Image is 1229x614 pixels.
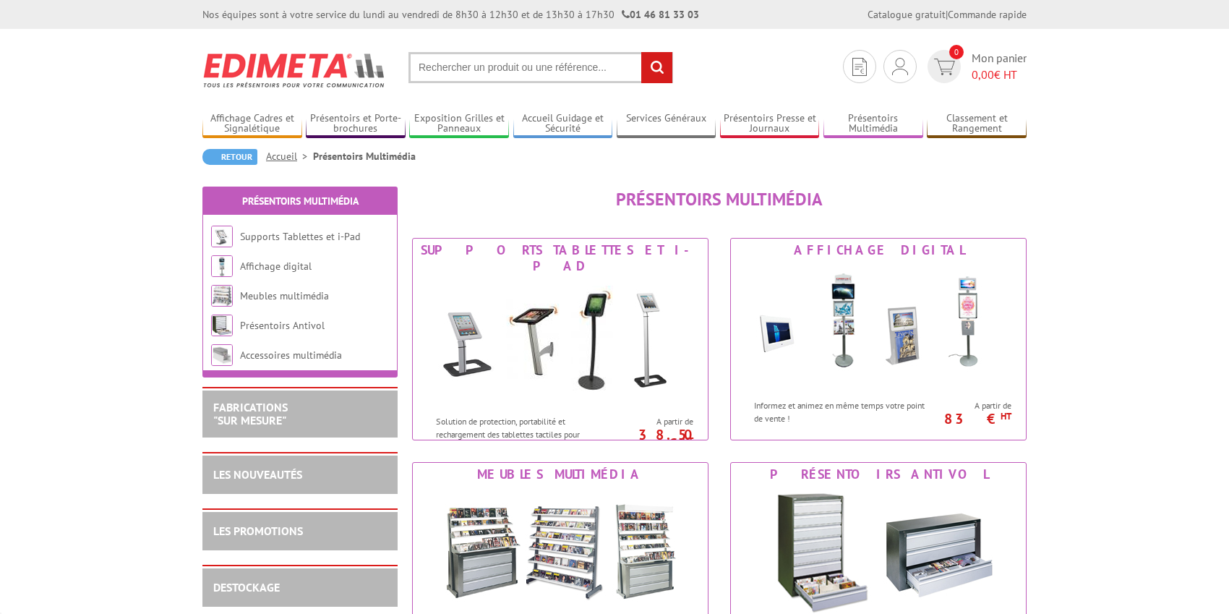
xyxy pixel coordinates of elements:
[416,242,704,274] div: Supports Tablettes et i-Pad
[211,255,233,277] img: Affichage digital
[213,580,280,594] a: DESTOCKAGE
[745,262,1012,392] img: Affichage digital
[306,112,406,136] a: Présentoirs et Porte-brochures
[211,226,233,247] img: Supports Tablettes et i-Pad
[436,415,615,452] p: Solution de protection, portabilité et rechargement des tablettes tactiles pour professionnels.
[313,149,416,163] li: Présentoirs Multimédia
[868,8,946,21] a: Catalogue gratuit
[682,435,693,447] sup: HT
[211,344,233,366] img: Accessoires multimédia
[868,7,1027,22] div: |
[412,190,1027,209] h1: Présentoirs Multimédia
[949,45,964,59] span: 0
[408,52,673,83] input: Rechercher un produit ou une référence...
[927,112,1027,136] a: Classement et Rangement
[409,112,509,136] a: Exposition Grilles et Panneaux
[730,238,1027,440] a: Affichage digital Affichage digital Informez et animez en même temps votre point de vente ! A par...
[427,278,694,408] img: Supports Tablettes et i-Pad
[202,43,387,97] img: Edimeta
[213,524,303,538] a: LES PROMOTIONS
[240,260,312,273] a: Affichage digital
[213,400,288,427] a: FABRICATIONS"Sur Mesure"
[938,400,1011,412] span: A partir de
[211,315,233,336] img: Présentoirs Antivol
[924,50,1027,83] a: devis rapide 0 Mon panier 0,00€ HT
[213,467,302,482] a: LES NOUVEAUTÉS
[240,289,329,302] a: Meubles multimédia
[754,399,933,424] p: Informez et animez en même temps votre point de vente !
[852,58,867,76] img: devis rapide
[617,112,716,136] a: Services Généraux
[934,59,955,75] img: devis rapide
[240,319,325,332] a: Présentoirs Antivol
[972,67,1027,83] span: € HT
[240,230,360,243] a: Supports Tablettes et i-Pad
[720,112,820,136] a: Présentoirs Presse et Journaux
[735,466,1022,482] div: Présentoirs Antivol
[823,112,923,136] a: Présentoirs Multimédia
[266,150,313,163] a: Accueil
[620,416,693,427] span: A partir de
[641,52,672,83] input: rechercher
[513,112,613,136] a: Accueil Guidage et Sécurité
[202,149,257,165] a: Retour
[412,238,708,440] a: Supports Tablettes et i-Pad Supports Tablettes et i-Pad Solution de protection, portabilité et re...
[240,349,342,362] a: Accessoires multimédia
[735,242,1022,258] div: Affichage digital
[202,112,302,136] a: Affichage Cadres et Signalétique
[972,67,994,82] span: 0,00
[948,8,1027,21] a: Commande rapide
[930,414,1011,423] p: 83 €
[1001,410,1011,422] sup: HT
[202,7,699,22] div: Nos équipes sont à votre service du lundi au vendredi de 8h30 à 12h30 et de 13h30 à 17h30
[612,430,693,448] p: 38.50 €
[416,466,704,482] div: Meubles multimédia
[211,285,233,307] img: Meubles multimédia
[242,195,359,208] a: Présentoirs Multimédia
[622,8,699,21] strong: 01 46 81 33 03
[972,50,1027,83] span: Mon panier
[892,58,908,75] img: devis rapide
